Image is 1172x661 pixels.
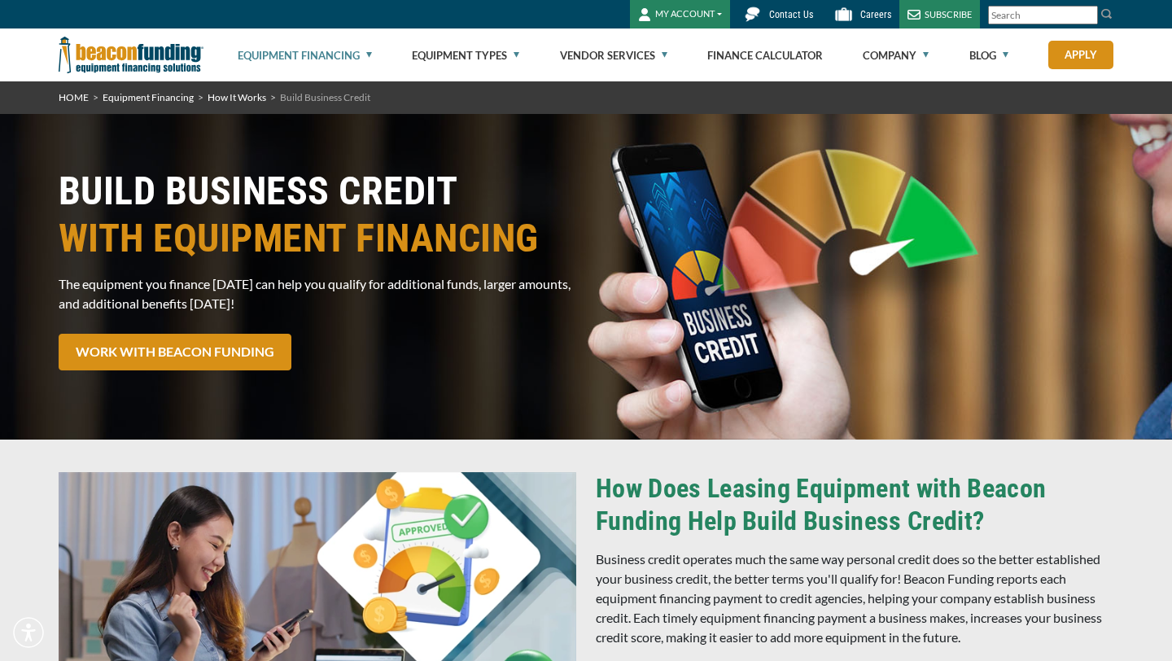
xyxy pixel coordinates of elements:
[59,274,576,313] p: The equipment you finance [DATE] can help you qualify for additional funds, larger amounts, and a...
[969,29,1008,81] a: Blog
[412,29,519,81] a: Equipment Types
[280,91,370,103] span: Build Business Credit
[860,9,891,20] span: Careers
[596,472,1113,537] h3: How Does Leasing Equipment with Beacon Funding Help Build Business Credit?
[59,334,291,370] a: WORK WITH BEACON FUNDING
[1081,9,1094,22] a: Clear search text
[707,29,823,81] a: Finance Calculator
[560,29,667,81] a: Vendor Services
[988,6,1098,24] input: Search
[59,91,89,103] a: HOME
[59,168,576,262] h1: BUILD BUSINESS CREDIT
[1100,7,1113,20] img: Search
[103,91,194,103] a: Equipment Financing
[769,9,813,20] span: Contact Us
[208,91,266,103] a: How It Works
[238,29,372,81] a: Equipment Financing
[863,29,929,81] a: Company
[1048,41,1113,69] a: Apply
[59,215,576,262] span: WITH EQUIPMENT FINANCING
[59,28,203,81] img: Beacon Funding Corporation logo
[59,608,576,624] a: screen printing business owner establishes business credit by financing equipment
[596,549,1113,647] p: Business credit operates much the same way personal credit does so the better established your bu...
